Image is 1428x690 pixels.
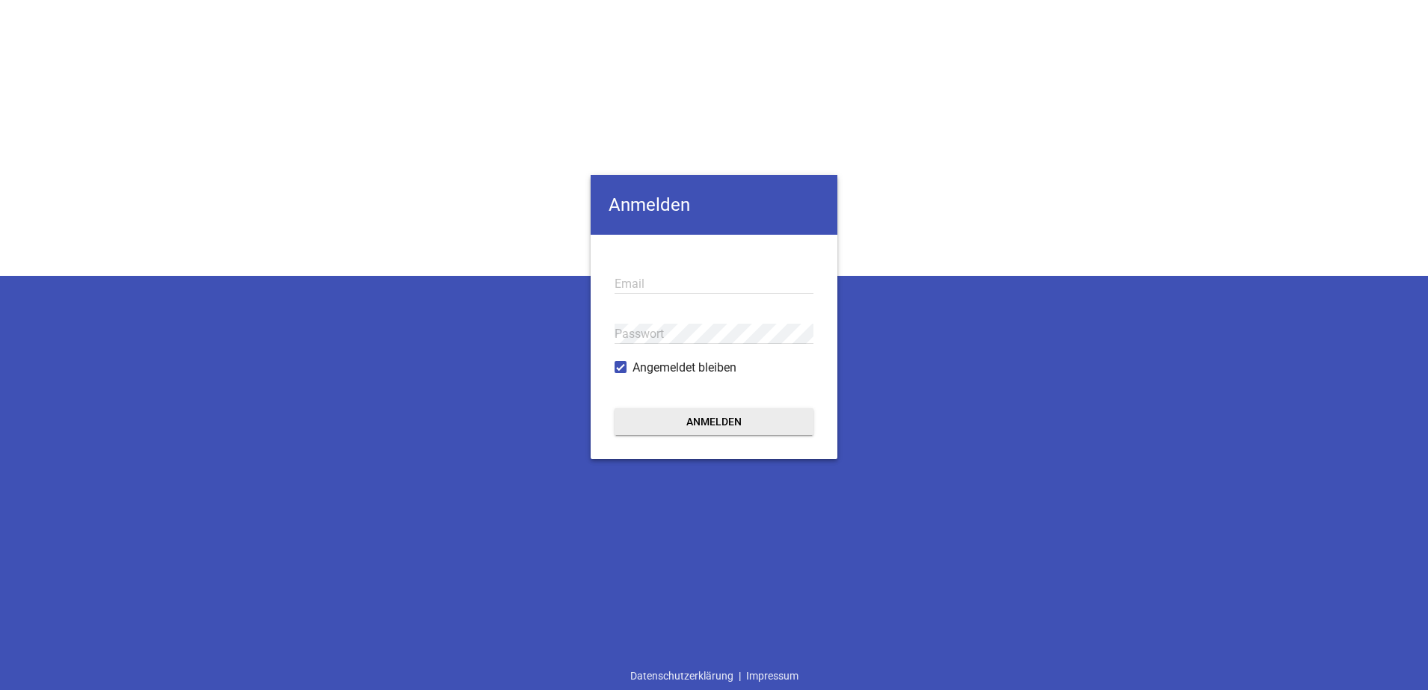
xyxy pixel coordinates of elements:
h4: Anmelden [591,175,837,235]
button: Anmelden [615,408,813,435]
a: Datenschutzerklärung [625,662,739,690]
span: Angemeldet bleiben [633,359,736,377]
div: | [625,662,804,690]
a: Impressum [741,662,804,690]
